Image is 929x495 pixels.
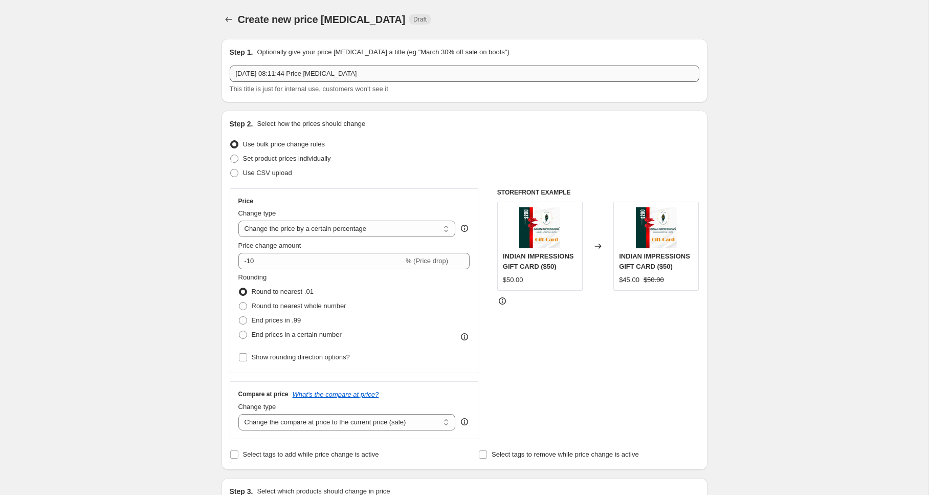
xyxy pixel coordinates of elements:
img: Gift_Card_200_80x.jpg [636,207,677,248]
span: % (Price drop) [406,257,448,265]
button: Price change jobs [222,12,236,27]
span: Select tags to add while price change is active [243,450,379,458]
span: Use CSV upload [243,169,292,177]
span: INDIAN IMPRESSIONS GIFT CARD ($50) [503,252,574,270]
span: Change type [238,209,276,217]
p: Optionally give your price [MEDICAL_DATA] a title (eg "March 30% off sale on boots") [257,47,509,57]
span: Create new price [MEDICAL_DATA] [238,14,406,25]
h2: Step 1. [230,47,253,57]
span: Rounding [238,273,267,281]
span: Show rounding direction options? [252,353,350,361]
span: INDIAN IMPRESSIONS GIFT CARD ($50) [619,252,690,270]
h6: STOREFRONT EXAMPLE [497,188,699,197]
span: Round to nearest .01 [252,288,314,295]
h2: Step 2. [230,119,253,129]
span: End prices in a certain number [252,331,342,338]
span: Set product prices individually [243,155,331,162]
div: help [459,223,470,233]
div: $50.00 [503,275,523,285]
input: -15 [238,253,404,269]
span: Use bulk price change rules [243,140,325,148]
div: $45.00 [619,275,639,285]
img: Gift_Card_200_80x.jpg [519,207,560,248]
input: 30% off holiday sale [230,66,699,82]
span: End prices in .99 [252,316,301,324]
div: help [459,417,470,427]
button: What's the compare at price? [293,391,379,398]
p: Select how the prices should change [257,119,365,129]
span: Draft [413,15,427,24]
h3: Price [238,197,253,205]
span: Select tags to remove while price change is active [492,450,639,458]
strike: $50.00 [644,275,664,285]
span: Price change amount [238,242,301,249]
span: Round to nearest whole number [252,302,346,310]
span: Change type [238,403,276,411]
span: This title is just for internal use, customers won't see it [230,85,388,93]
h3: Compare at price [238,390,289,398]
